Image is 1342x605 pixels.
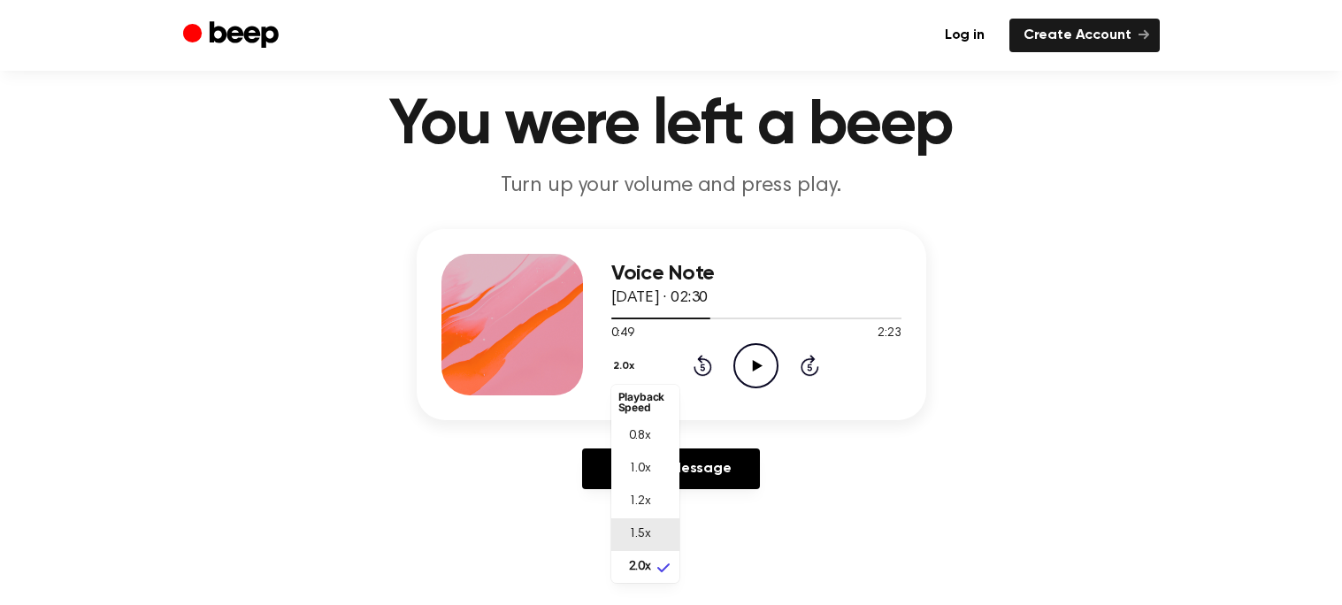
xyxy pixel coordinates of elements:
[183,19,283,53] a: Beep
[629,525,651,544] span: 1.5x
[219,94,1124,157] h1: You were left a beep
[611,385,679,420] li: Playback Speed
[611,325,634,343] span: 0:49
[629,427,651,446] span: 0.8x
[629,493,651,511] span: 1.2x
[931,19,999,52] a: Log in
[611,290,709,306] span: [DATE] · 02:30
[611,262,901,286] h3: Voice Note
[629,460,651,479] span: 1.0x
[332,172,1011,201] p: Turn up your volume and press play.
[878,325,901,343] span: 2:23
[611,385,679,583] ul: 2.0x
[1009,19,1160,52] a: Create Account
[611,351,641,381] button: 2.0x
[629,558,651,577] span: 2.0x
[582,448,759,489] a: Reply to Message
